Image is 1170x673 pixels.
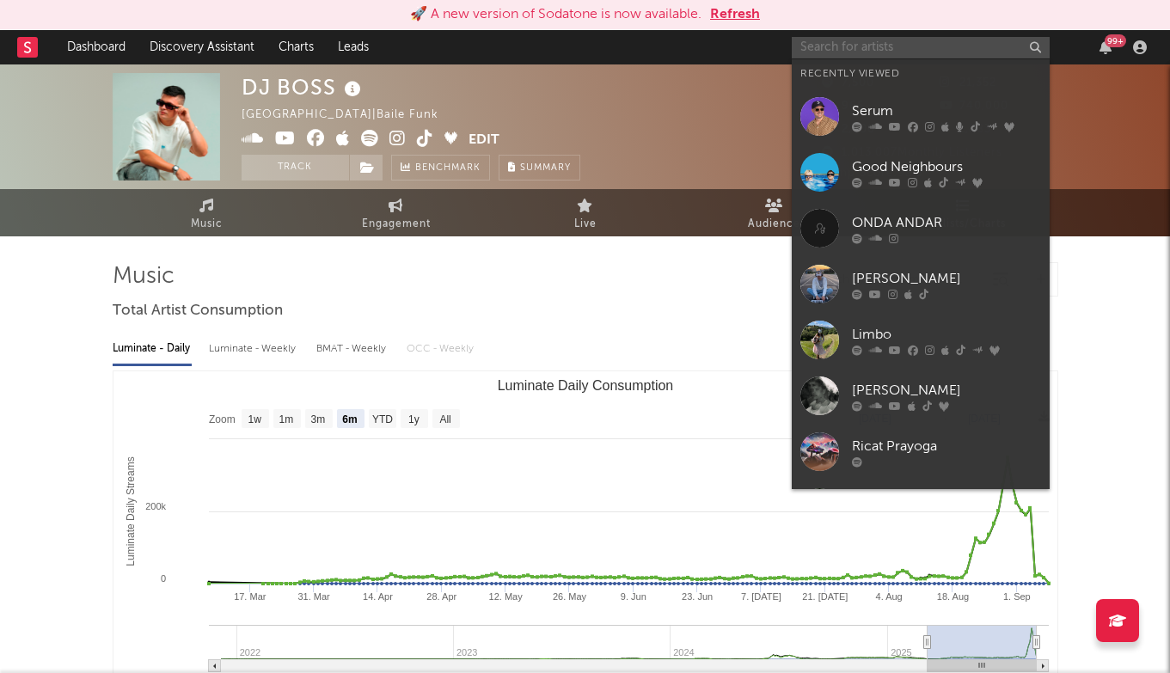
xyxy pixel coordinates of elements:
[741,591,781,602] text: 7. [DATE]
[209,413,236,425] text: Zoom
[499,155,580,180] button: Summary
[852,156,1041,177] div: Good Neighbours
[682,591,713,602] text: 23. Jun
[852,101,1041,121] div: Serum
[792,37,1050,58] input: Search for artists
[302,189,491,236] a: Engagement
[620,591,646,602] text: 9. Jun
[391,155,490,180] a: Benchmark
[800,64,1041,84] div: Recently Viewed
[469,130,499,151] button: Edit
[852,324,1041,345] div: Limbo
[415,158,481,179] span: Benchmark
[875,591,902,602] text: 4. Aug
[310,413,325,425] text: 3m
[234,591,266,602] text: 17. Mar
[792,480,1050,535] a: Lastnerd
[138,30,266,64] a: Discovery Assistant
[792,424,1050,480] a: Ricat Prayoga
[242,73,365,101] div: DJ BOSS
[426,591,456,602] text: 28. Apr
[792,368,1050,424] a: [PERSON_NAME]
[363,591,393,602] text: 14. Apr
[710,4,760,25] button: Refresh
[342,413,357,425] text: 6m
[191,214,223,235] span: Music
[936,591,968,602] text: 18. Aug
[852,436,1041,456] div: Ricat Prayoga
[160,573,165,584] text: 0
[410,4,701,25] div: 🚀 A new version of Sodatone is now available.
[1100,40,1112,54] button: 99+
[792,256,1050,312] a: [PERSON_NAME]
[439,413,450,425] text: All
[55,30,138,64] a: Dashboard
[802,591,848,602] text: 21. [DATE]
[792,200,1050,256] a: ONDA ANDAR
[408,413,420,425] text: 1y
[371,413,392,425] text: YTD
[248,413,261,425] text: 1w
[113,301,283,321] span: Total Artist Consumption
[242,155,349,180] button: Track
[1105,34,1126,47] div: 99 +
[748,214,800,235] span: Audience
[242,105,458,125] div: [GEOGRAPHIC_DATA] | Baile Funk
[852,268,1041,289] div: [PERSON_NAME]
[145,501,166,511] text: 200k
[520,163,571,173] span: Summary
[326,30,381,64] a: Leads
[497,378,673,393] text: Luminate Daily Consumption
[574,214,597,235] span: Live
[362,214,431,235] span: Engagement
[491,189,680,236] a: Live
[792,144,1050,200] a: Good Neighbours
[792,312,1050,368] a: Limbo
[316,334,389,364] div: BMAT - Weekly
[852,212,1041,233] div: ONDA ANDAR
[279,413,293,425] text: 1m
[124,456,136,566] text: Luminate Daily Streams
[297,591,330,602] text: 31. Mar
[488,591,523,602] text: 12. May
[1002,591,1030,602] text: 1. Sep
[209,334,299,364] div: Luminate - Weekly
[552,591,586,602] text: 26. May
[792,89,1050,144] a: Serum
[113,189,302,236] a: Music
[113,334,192,364] div: Luminate - Daily
[852,380,1041,401] div: [PERSON_NAME]
[266,30,326,64] a: Charts
[680,189,869,236] a: Audience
